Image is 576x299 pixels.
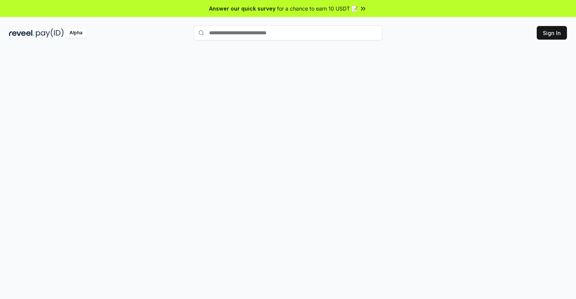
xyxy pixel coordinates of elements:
[9,28,34,38] img: reveel_dark
[277,5,358,12] span: for a chance to earn 10 USDT 📝
[537,26,567,40] button: Sign In
[209,5,276,12] span: Answer our quick survey
[65,28,86,38] div: Alpha
[36,28,64,38] img: pay_id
